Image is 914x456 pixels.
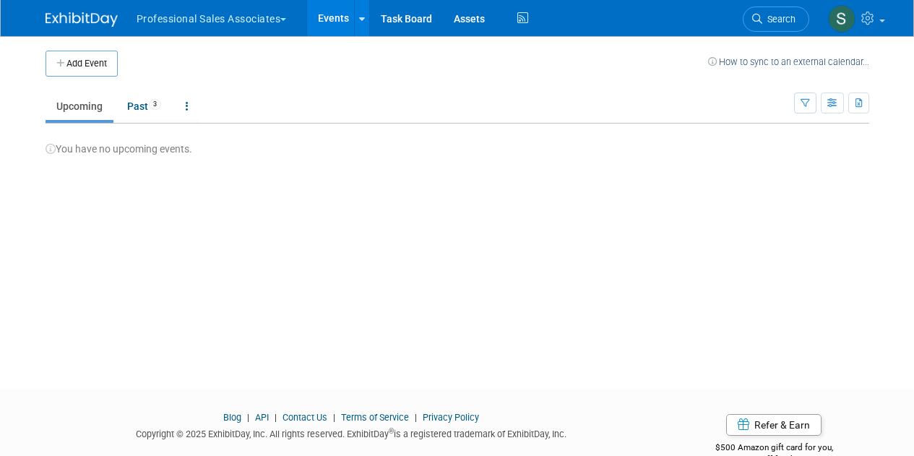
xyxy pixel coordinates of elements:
span: You have no upcoming events. [46,143,192,155]
span: | [271,412,280,423]
a: Upcoming [46,93,113,120]
sup: ® [389,427,394,435]
span: | [329,412,339,423]
span: 3 [149,99,161,110]
img: ExhibitDay [46,12,118,27]
a: Terms of Service [341,412,409,423]
a: Contact Us [283,412,327,423]
a: Past3 [116,93,172,120]
a: Search [743,7,809,32]
button: Add Event [46,51,118,77]
a: How to sync to an external calendar... [708,56,869,67]
a: Privacy Policy [423,412,479,423]
a: Blog [223,412,241,423]
a: Refer & Earn [726,414,822,436]
div: Copyright © 2025 ExhibitDay, Inc. All rights reserved. ExhibitDay is a registered trademark of Ex... [46,424,658,441]
span: Search [762,14,796,25]
span: | [411,412,421,423]
img: Sam Murphy [828,5,855,33]
a: API [255,412,269,423]
span: | [243,412,253,423]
